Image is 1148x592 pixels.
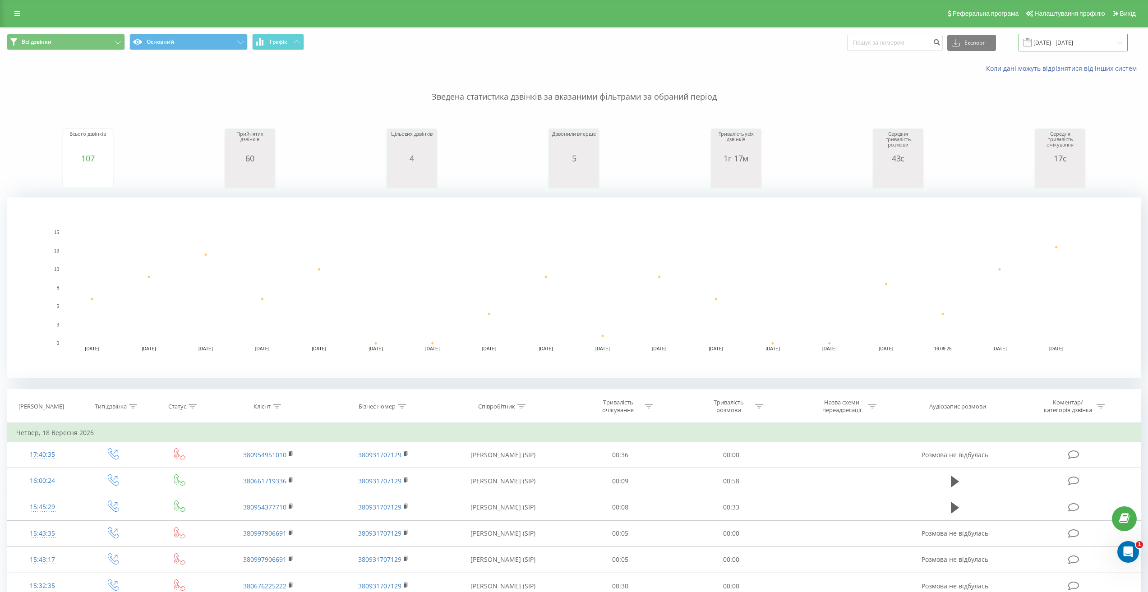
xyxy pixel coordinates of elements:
[594,399,642,414] div: Тривалість очікування
[7,424,1141,442] td: Четвер, 18 Вересня 2025
[922,450,988,459] span: Розмова не відбулась
[22,38,51,46] span: Всі дзвінки
[565,494,676,520] td: 00:08
[676,494,786,520] td: 00:33
[16,472,69,490] div: 16:00:24
[922,555,988,564] span: Розмова не відбулась
[986,64,1141,73] a: Коли дані можуть відрізнятися вiд інших систем
[441,442,565,468] td: [PERSON_NAME] (SIP)
[252,34,304,50] button: Графік
[54,248,60,253] text: 13
[922,582,988,590] span: Розмова не відбулась
[1037,131,1083,154] div: Середня тривалість очікування
[54,267,60,272] text: 10
[95,403,127,410] div: Тип дзвінка
[551,163,596,190] svg: A chart.
[551,131,596,154] div: Дзвонили вперше
[227,131,272,154] div: Прийнятих дзвінків
[227,154,272,163] div: 60
[358,450,401,459] a: 380931707129
[705,399,753,414] div: Тривалість розмови
[714,131,759,154] div: Тривалість усіх дзвінків
[714,163,759,190] div: A chart.
[1034,10,1105,17] span: Налаштування профілю
[934,346,952,351] text: 16.09.25
[243,529,286,537] a: 380997906691
[441,468,565,494] td: [PERSON_NAME] (SIP)
[565,468,676,494] td: 00:09
[7,34,125,50] button: Всі дзвінки
[953,10,1019,17] span: Реферальна програма
[1042,399,1094,414] div: Коментар/категорія дзвінка
[1120,10,1136,17] span: Вихід
[389,131,434,154] div: Цільових дзвінків
[539,346,553,351] text: [DATE]
[1117,541,1139,563] iframe: Intercom live chat
[56,304,59,309] text: 5
[142,346,156,351] text: [DATE]
[425,346,440,351] text: [DATE]
[565,546,676,573] td: 00:05
[16,525,69,542] div: 15:43:35
[270,39,287,45] span: Графік
[254,403,271,410] div: Клієнт
[565,520,676,546] td: 00:05
[478,403,515,410] div: Співробітник
[18,403,64,410] div: [PERSON_NAME]
[441,494,565,520] td: [PERSON_NAME] (SIP)
[876,154,921,163] div: 43с
[929,403,986,410] div: Аудіозапис розмови
[876,163,921,190] svg: A chart.
[369,346,383,351] text: [DATE]
[198,346,213,351] text: [DATE]
[676,442,786,468] td: 00:00
[65,131,111,154] div: Всього дзвінків
[595,346,610,351] text: [DATE]
[227,163,272,190] svg: A chart.
[1136,541,1143,548] span: 1
[879,346,894,351] text: [DATE]
[243,450,286,459] a: 380954951010
[822,346,837,351] text: [DATE]
[56,322,59,327] text: 3
[709,346,724,351] text: [DATE]
[676,546,786,573] td: 00:00
[16,446,69,464] div: 17:40:35
[65,163,111,190] svg: A chart.
[765,346,780,351] text: [DATE]
[1037,163,1083,190] svg: A chart.
[818,399,866,414] div: Назва схеми переадресації
[389,163,434,190] svg: A chart.
[16,498,69,516] div: 15:45:29
[359,403,396,410] div: Бізнес номер
[652,346,667,351] text: [DATE]
[714,154,759,163] div: 1г 17м
[54,230,60,235] text: 15
[56,285,59,290] text: 8
[876,131,921,154] div: Середня тривалість розмови
[441,546,565,573] td: [PERSON_NAME] (SIP)
[358,529,401,537] a: 380931707129
[7,197,1141,378] div: A chart.
[358,477,401,485] a: 380931707129
[243,555,286,564] a: 380997906691
[551,154,596,163] div: 5
[1049,346,1064,351] text: [DATE]
[255,346,270,351] text: [DATE]
[168,403,186,410] div: Статус
[1037,154,1083,163] div: 17с
[85,346,100,351] text: [DATE]
[358,503,401,511] a: 380931707129
[358,582,401,590] a: 380931707129
[847,35,943,51] input: Пошук за номером
[389,154,434,163] div: 4
[65,154,111,163] div: 107
[358,555,401,564] a: 380931707129
[676,520,786,546] td: 00:00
